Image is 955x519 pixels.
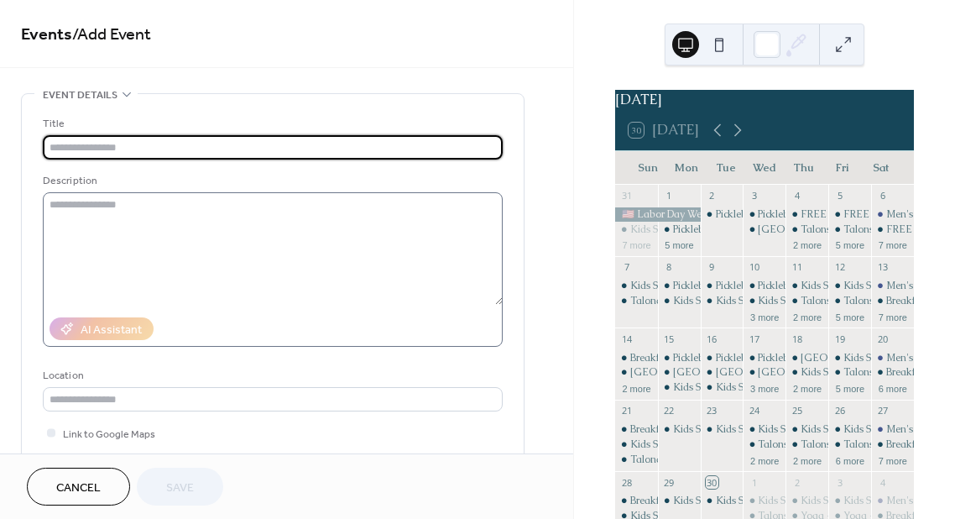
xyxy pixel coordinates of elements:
div: Talons Bar - Open [843,223,926,237]
button: 3 more [744,380,785,395]
div: 3 [748,190,760,202]
div: Kids Summer Fun Challenge [630,279,758,293]
div: Breakfast at Talons Grille [871,365,914,380]
div: Breakfast at Talons Grille [615,422,658,437]
div: Grandview Hall - Closed for Private Event [615,365,658,380]
div: Sun [629,151,667,185]
div: Kids Summer Fun Challenge [828,351,871,365]
button: 2 more [786,309,828,323]
div: Kids Summer Fun Challenge [716,294,843,308]
div: Grandview Hall - Bar Open [743,223,785,237]
div: Kids Summer Fun Challenge [801,494,928,508]
div: 5 [833,190,846,202]
div: Pickleball! Free Open Play with the Pro [658,223,701,237]
div: Men's Bible Study Group [871,279,914,293]
div: 19 [833,333,846,345]
div: 30 [706,476,718,489]
div: 12 [833,261,846,274]
div: Kids Summer Fun Challenge [630,438,758,452]
div: Talons Bar - Open [801,223,884,237]
div: Kids Summer Fun Challenge [801,365,928,380]
div: 24 [748,405,760,417]
div: Kids Summer Fun Challenge [658,294,701,308]
a: Events [21,18,72,51]
div: Pickleball! Free Open Play with the Pro [673,223,844,237]
div: Kids Summer Fun Challenge [758,294,885,308]
div: 20 [876,333,889,345]
div: Talons Bar - Open [743,438,785,452]
button: 5 more [658,237,700,251]
button: 6 more [829,453,871,467]
button: 2 more [786,237,828,251]
div: 26 [833,405,846,417]
div: Talons Bar - Open [785,223,828,237]
div: 1 [663,190,676,202]
div: Breakfast at [GEOGRAPHIC_DATA] [630,422,796,437]
span: / Add Event [72,18,151,51]
div: 13 [876,261,889,274]
button: 2 more [744,453,785,467]
div: Kids Summer Fun Challenge [716,422,843,437]
div: Kids Summer Fun Challenge [658,494,701,508]
div: Kids Summer Fun Challenge [758,494,885,508]
a: Cancel [27,468,130,506]
div: Kids Summer Fun Challenge [701,422,744,437]
div: 10 [748,261,760,274]
div: 4 [791,190,803,202]
div: Kids Summer Fun Challenge [673,294,801,308]
div: FREE Yoga class [843,207,919,222]
div: Thu [784,151,822,185]
div: Talons Bar - Open [785,294,828,308]
div: Grandview Hall - Closed for Private Event [701,365,744,380]
div: Kids Summer Fun Challenge [828,279,871,293]
div: Kids Summer Fun Challenge [615,223,658,237]
div: Fri [822,151,861,185]
div: Pickleball! Free Open Play with the Pro [743,207,785,222]
div: Breakfast at [GEOGRAPHIC_DATA] [630,351,796,365]
div: Talons Bar - Open [758,438,841,452]
div: Talons Bar - Open [801,438,884,452]
div: Tue [706,151,744,185]
div: Pickleball! Free Open Play with the Pro [673,351,844,365]
div: Location [43,367,499,385]
div: 7 [620,261,633,274]
div: Talons Bar - Open [785,438,828,452]
div: Kids Summer Fun Challenge [801,279,928,293]
div: Pickleball! Free Open Play with the Pro [743,351,785,365]
div: FREE Yoga class [828,207,871,222]
div: Talons Bar - Open [801,294,884,308]
div: Description [43,172,499,190]
div: Kids Summer Fun Challenge [828,422,871,437]
div: Kids Summer Fun Challenge [785,494,828,508]
div: Talona Walks! - Self-led Nature Walk Through Resort [615,294,658,308]
div: Mon [667,151,706,185]
div: Talona Walks! - Self-led Nature Walk Through Resort [630,294,873,308]
div: Men's Bible Study Group [871,494,914,508]
div: Kids Summer Fun Challenge [673,422,801,437]
div: 3 [833,476,846,489]
div: Kids Summer Fun Challenge [630,223,758,237]
div: Pickleball! Free Open Play with the Pro [743,279,785,293]
div: Talons Bar - Open [843,294,926,308]
div: Breakfast at [GEOGRAPHIC_DATA] [630,494,796,508]
div: Talons Bar - Open [828,438,871,452]
div: 21 [620,405,633,417]
div: Talons Bar - Open [828,223,871,237]
div: 17 [748,333,760,345]
div: Grandview Hall - Closed for Private Event [743,365,785,380]
button: 5 more [829,309,871,323]
button: 7 more [872,309,914,323]
div: 25 [791,405,803,417]
div: 1 [748,476,760,489]
div: 9 [706,261,718,274]
button: 2 more [615,380,657,395]
div: Kids Summer Fun Challenge [801,422,928,437]
div: Talona Walks! - Self-led Nature Walk Through Resort [615,453,658,467]
div: Pickleball! Free Open Play with the Pro [658,351,701,365]
span: Cancel [56,480,101,497]
div: 2 [706,190,718,202]
div: 29 [663,476,676,489]
div: Pickleball! Free Open Play with the Pro [701,279,744,293]
div: 11 [791,261,803,274]
div: 31 [620,190,633,202]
